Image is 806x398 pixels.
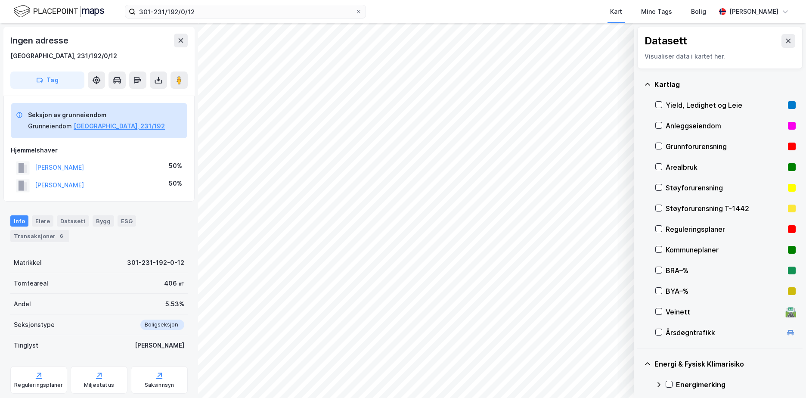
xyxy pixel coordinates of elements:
[645,34,687,48] div: Datasett
[763,357,806,398] iframe: Chat Widget
[666,121,784,131] div: Anleggseiendom
[641,6,672,17] div: Mine Tags
[135,340,184,351] div: [PERSON_NAME]
[14,382,63,389] div: Reguleringsplaner
[57,232,66,240] div: 6
[666,162,784,172] div: Arealbruk
[666,183,784,193] div: Støyforurensning
[666,286,784,296] div: BYA–%
[28,110,165,120] div: Seksjon av grunneiendom
[610,6,622,17] div: Kart
[10,72,84,89] button: Tag
[136,5,355,18] input: Søk på adresse, matrikkel, gårdeiere, leietakere eller personer
[14,299,31,309] div: Andel
[145,382,174,389] div: Saksinnsyn
[654,79,796,90] div: Kartlag
[666,327,782,338] div: Årsdøgntrafikk
[93,215,114,227] div: Bygg
[666,203,784,214] div: Støyforurensning T-1442
[10,215,28,227] div: Info
[666,224,784,234] div: Reguleringsplaner
[169,178,182,189] div: 50%
[164,278,184,289] div: 406 ㎡
[666,265,784,276] div: BRA–%
[666,141,784,152] div: Grunnforurensning
[729,6,778,17] div: [PERSON_NAME]
[74,121,165,131] button: [GEOGRAPHIC_DATA], 231/192
[14,320,55,330] div: Seksjonstype
[118,215,136,227] div: ESG
[57,215,89,227] div: Datasett
[676,379,796,390] div: Energimerking
[84,382,114,389] div: Miljøstatus
[10,34,70,47] div: Ingen adresse
[10,51,117,61] div: [GEOGRAPHIC_DATA], 231/192/0/12
[32,215,53,227] div: Eiere
[691,6,706,17] div: Bolig
[10,230,69,242] div: Transaksjoner
[14,278,48,289] div: Tomteareal
[14,340,38,351] div: Tinglyst
[666,245,784,255] div: Kommuneplaner
[14,258,42,268] div: Matrikkel
[666,307,782,317] div: Veinett
[28,121,72,131] div: Grunneiendom
[127,258,184,268] div: 301-231-192-0-12
[169,161,182,171] div: 50%
[666,100,784,110] div: Yield, Ledighet og Leie
[165,299,184,309] div: 5.53%
[785,306,797,317] div: 🛣️
[11,145,187,155] div: Hjemmelshaver
[654,359,796,369] div: Energi & Fysisk Klimarisiko
[14,4,104,19] img: logo.f888ab2527a4732fd821a326f86c7f29.svg
[645,51,795,62] div: Visualiser data i kartet her.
